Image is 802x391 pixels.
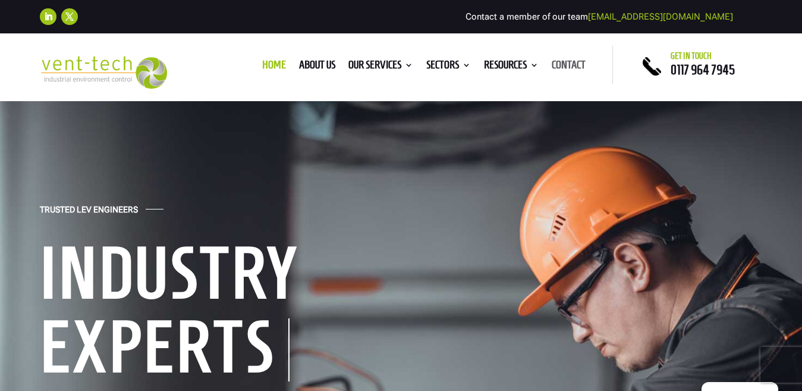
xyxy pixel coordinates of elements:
img: 2023-09-27T08_35_16.549ZVENT-TECH---Clear-background [40,56,167,89]
a: Follow on LinkedIn [40,8,56,25]
a: Our Services [348,61,413,74]
a: About us [299,61,335,74]
h1: Experts [40,318,290,381]
h1: Industry [40,236,408,317]
a: Sectors [426,61,471,74]
a: Resources [484,61,539,74]
h4: Trusted LEV Engineers [40,205,138,221]
a: Follow on X [61,8,78,25]
span: Contact a member of our team [466,11,733,22]
a: [EMAIL_ADDRESS][DOMAIN_NAME] [588,11,733,22]
a: Home [262,61,286,74]
a: 0117 964 7945 [671,62,735,77]
a: Contact [552,61,586,74]
span: Get in touch [671,51,712,61]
